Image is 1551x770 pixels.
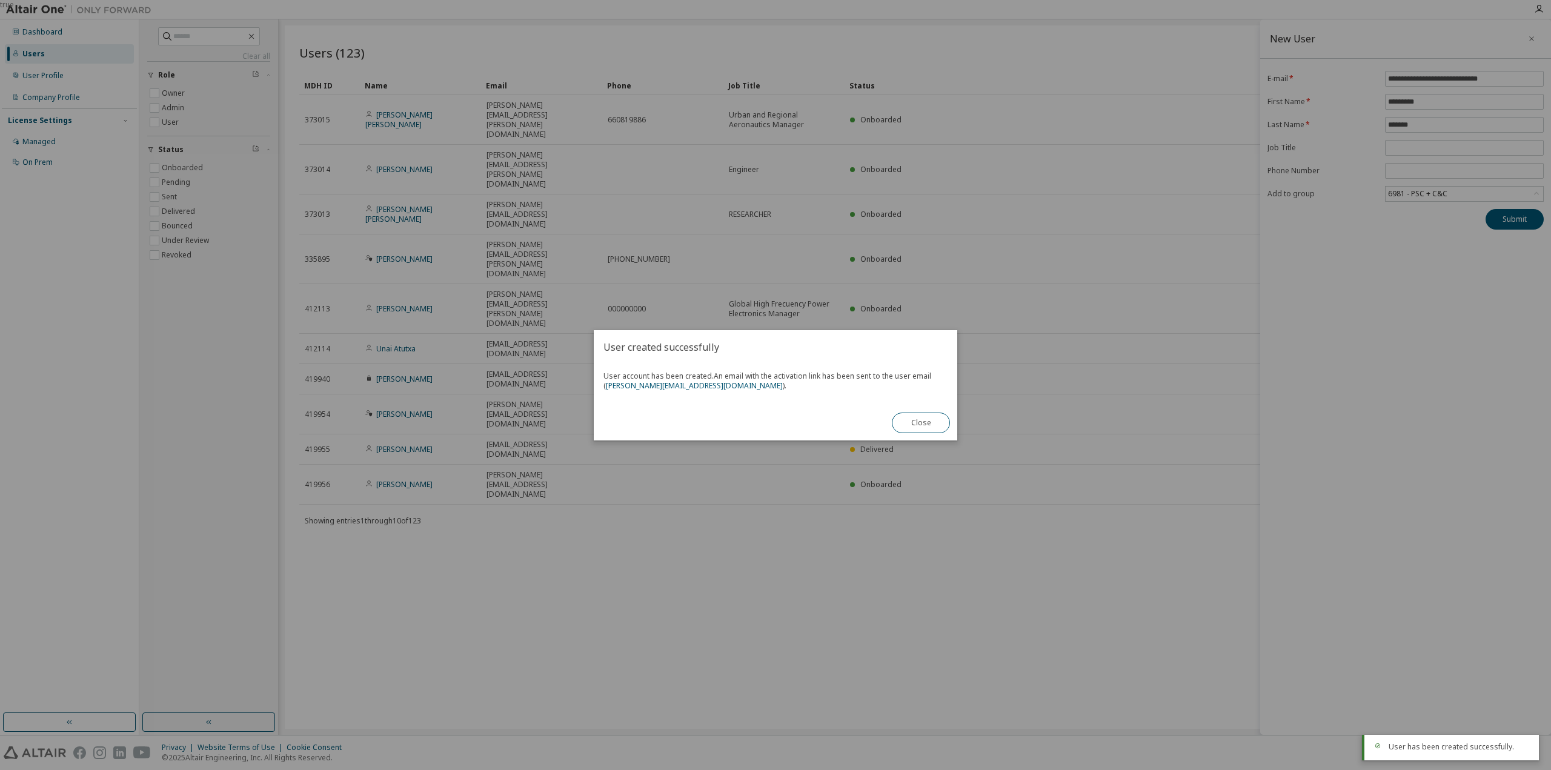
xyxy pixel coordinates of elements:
[1389,742,1529,752] div: User has been created successfully.
[892,413,950,433] button: Close
[603,371,931,391] span: User account has been created.
[594,330,957,364] h2: User created successfully
[606,380,783,391] a: [PERSON_NAME][EMAIL_ADDRESS][DOMAIN_NAME]
[603,371,931,391] span: An email with the activation link has been sent to the user email ( ).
